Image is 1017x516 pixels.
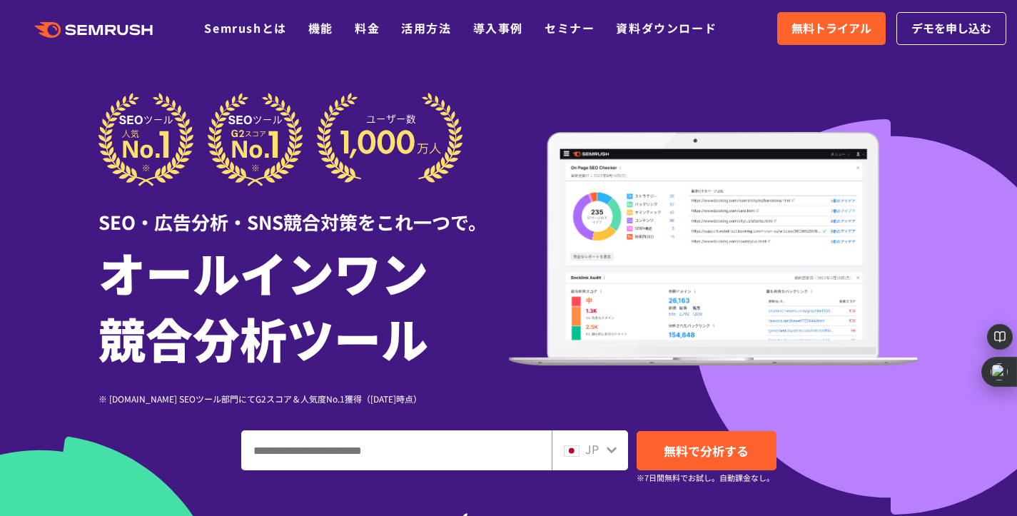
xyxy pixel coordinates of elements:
span: デモを申し込む [911,19,991,38]
small: ※7日間無料でお試し。自動課金なし。 [637,471,774,485]
a: デモを申し込む [896,12,1006,45]
span: 無料トライアル [791,19,871,38]
a: 無料トライアル [777,12,886,45]
a: 機能 [308,19,333,36]
a: 導入事例 [473,19,523,36]
input: ドメイン、キーワードまたはURLを入力してください [242,431,551,470]
span: 無料で分析する [664,442,749,460]
a: 料金 [355,19,380,36]
span: JP [585,440,599,457]
a: 無料で分析する [637,431,776,470]
a: セミナー [545,19,594,36]
a: 資料ダウンロード [616,19,717,36]
div: SEO・広告分析・SNS競合対策をこれ一つで。 [98,186,509,236]
a: 活用方法 [401,19,451,36]
div: ※ [DOMAIN_NAME] SEOツール部門にてG2スコア＆人気度No.1獲得（[DATE]時点） [98,392,509,405]
a: Semrushとは [204,19,286,36]
h1: オールインワン 競合分析ツール [98,239,509,370]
